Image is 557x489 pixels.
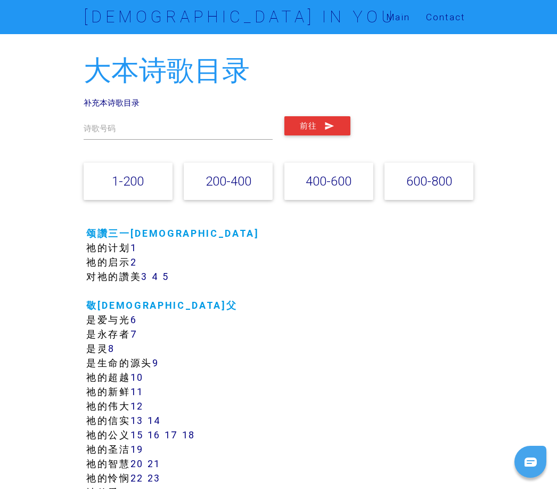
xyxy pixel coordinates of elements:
button: 前往 [284,116,350,135]
a: 12 [130,400,144,412]
a: 23 [148,472,161,484]
a: 8 [108,342,115,355]
a: 敬[DEMOGRAPHIC_DATA]父 [86,299,237,311]
a: 21 [148,458,161,470]
a: 600-800 [406,173,452,189]
a: 5 [162,270,169,283]
a: 1 [130,242,137,254]
a: 4 [152,270,159,283]
a: 400-600 [306,173,351,189]
a: 11 [130,386,144,398]
a: 18 [182,429,195,441]
a: 7 [130,328,138,340]
a: 17 [165,429,178,441]
a: 15 [130,429,144,441]
label: 诗歌号码 [84,123,116,134]
a: 20 [130,458,144,470]
a: 14 [148,414,161,427]
a: 9 [152,357,159,369]
a: 3 [141,270,148,283]
a: 补充本诗歌目录 [84,98,140,108]
a: 6 [130,314,137,326]
a: 13 [130,414,144,427]
h2: 大本诗歌目录 [84,55,473,86]
a: 22 [130,472,144,484]
a: 颂讚三一[DEMOGRAPHIC_DATA] [86,227,259,239]
a: 10 [130,371,144,383]
a: 19 [130,443,144,455]
a: 2 [130,256,137,268]
a: 200-400 [206,173,251,189]
a: 1-200 [112,173,144,189]
a: 16 [148,429,161,441]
